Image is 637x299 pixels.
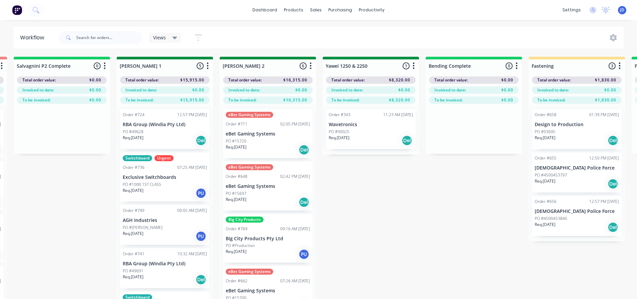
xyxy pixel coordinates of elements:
div: SwitchboardUrgentOrder #73607:25 AM [DATE]Exclusive SwitchboardsPO #1000 1ST CLASSReq.[DATE]PU [120,153,210,202]
div: sales [307,5,325,15]
p: eBet Gaming Systems [226,131,310,137]
span: $1,830.00 [595,97,616,103]
span: $0.00 [192,87,204,93]
span: $0.00 [501,97,513,103]
div: eBet Gaming Systems [226,112,273,118]
span: To be invoiced: [125,97,153,103]
div: 02:05 PM [DATE] [280,121,310,127]
span: Total order value: [331,77,365,83]
div: Del [196,135,206,146]
div: Order #343 [329,112,350,118]
div: 12:57 PM [DATE] [177,112,207,118]
div: Big City ProductsOrder #76909:16 AM [DATE]Big City Products Pty LtdPO #ProductionReq.[DATE]PU [223,214,313,263]
div: 11:23 AM [DATE] [383,112,413,118]
div: settings [559,5,584,15]
div: PU [299,249,309,260]
span: $0.00 [501,77,513,83]
span: $8,320.00 [389,97,410,103]
div: Switchboard [123,155,152,161]
div: eBet Gaming SystemsOrder #71102:05 PM [DATE]eBet Gaming SystemsPO #15720Req.[DATE]Del [223,109,313,158]
p: PO #15697 [226,191,246,197]
span: To be invoiced: [228,97,256,103]
span: Total order value: [22,77,56,83]
input: Search for orders... [76,31,142,44]
p: eBet Gaming Systems [226,288,310,294]
span: To be invoiced: [331,97,359,103]
span: Invoiced to date: [228,87,260,93]
span: Views [153,34,166,41]
div: Order #74110:32 AM [DATE]RBA Group (Windia Pty Ltd)PO #49691Req.[DATE]Del [120,248,210,288]
span: Total order value: [228,77,262,83]
p: eBet Gaming Systems [226,184,310,189]
span: $16,315.00 [283,97,307,103]
div: Order #648 [226,174,247,180]
a: dashboard [249,5,281,15]
div: Order #711 [226,121,247,127]
p: PO #Production [226,243,255,249]
div: 12:57 PM [DATE] [589,199,619,205]
div: 12:50 PM [DATE] [589,155,619,161]
p: PO #90025 [329,129,349,135]
p: Req. [DATE] [123,231,143,237]
p: PO #03695 [535,129,555,135]
span: Invoiced to date: [537,87,569,93]
div: 10:32 AM [DATE] [177,251,207,257]
div: Order #724 [123,112,144,118]
p: Req. [DATE] [535,135,555,141]
p: Req. [DATE] [123,135,143,141]
p: Design to Production [535,122,619,127]
div: Order #741 [123,251,144,257]
div: 01:39 PM [DATE] [589,112,619,118]
div: Order #769 [226,226,247,232]
span: $0.00 [398,87,410,93]
p: Req. [DATE] [535,178,555,184]
p: PO #1000 1ST CLASS [123,182,161,188]
p: Req. [DATE] [226,197,246,203]
span: Invoiced to date: [434,87,466,93]
div: Order #655 [535,155,556,161]
p: [DEMOGRAPHIC_DATA] Police Force [535,209,619,214]
p: PO #4500453797 [535,172,567,178]
span: $16,315.00 [283,77,307,83]
p: AGH Industries [123,218,207,223]
p: RBA Group (Windia Pty Ltd) [123,261,207,267]
p: PO #49628 [123,129,143,135]
div: Del [608,222,618,233]
span: Invoiced to date: [22,87,54,93]
div: products [281,5,307,15]
div: Del [196,274,206,285]
img: Factory [12,5,22,15]
p: PO #4500453840 [535,216,567,222]
span: Invoiced to date: [331,87,363,93]
div: Order #72412:57 PM [DATE]RBA Group (Windia Pty Ltd)PO #49628Req.[DATE]Del [120,109,210,149]
div: productivity [355,5,388,15]
p: Req. [DATE] [535,222,555,228]
p: Req. [DATE] [123,188,143,194]
div: Order #658 [535,112,556,118]
div: 02:42 PM [DATE] [280,174,310,180]
p: PO #[PERSON_NAME] [123,225,163,231]
span: $15,915.00 [180,97,204,103]
div: Order #736 [123,165,144,171]
span: $0.00 [501,87,513,93]
div: PU [196,231,206,242]
div: Order #74909:05 AM [DATE]AGH IndustriesPO #[PERSON_NAME]Req.[DATE]PU [120,205,210,245]
div: Order #65612:57 PM [DATE][DEMOGRAPHIC_DATA] Police ForcePO #4500453840Req.[DATE]Del [532,196,622,236]
p: Wavetronics [329,122,413,127]
p: [DEMOGRAPHIC_DATA] Police Force [535,165,619,171]
div: Del [402,135,412,146]
p: PO #49691 [123,268,143,274]
div: Order #656 [535,199,556,205]
span: Invoiced to date: [125,87,157,93]
div: PU [196,188,206,199]
p: Req. [DATE] [329,135,349,141]
p: RBA Group (Windia Pty Ltd) [123,122,207,127]
div: Big City Products [226,217,263,223]
span: $0.00 [89,87,101,93]
span: JD [620,7,624,13]
span: To be invoiced: [22,97,50,103]
span: $0.00 [89,77,101,83]
div: eBet Gaming SystemsOrder #64802:42 PM [DATE]eBet Gaming SystemsPO #15697Req.[DATE]Del [223,162,313,211]
div: Workflow [20,34,47,42]
p: Req. [DATE] [123,274,143,280]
